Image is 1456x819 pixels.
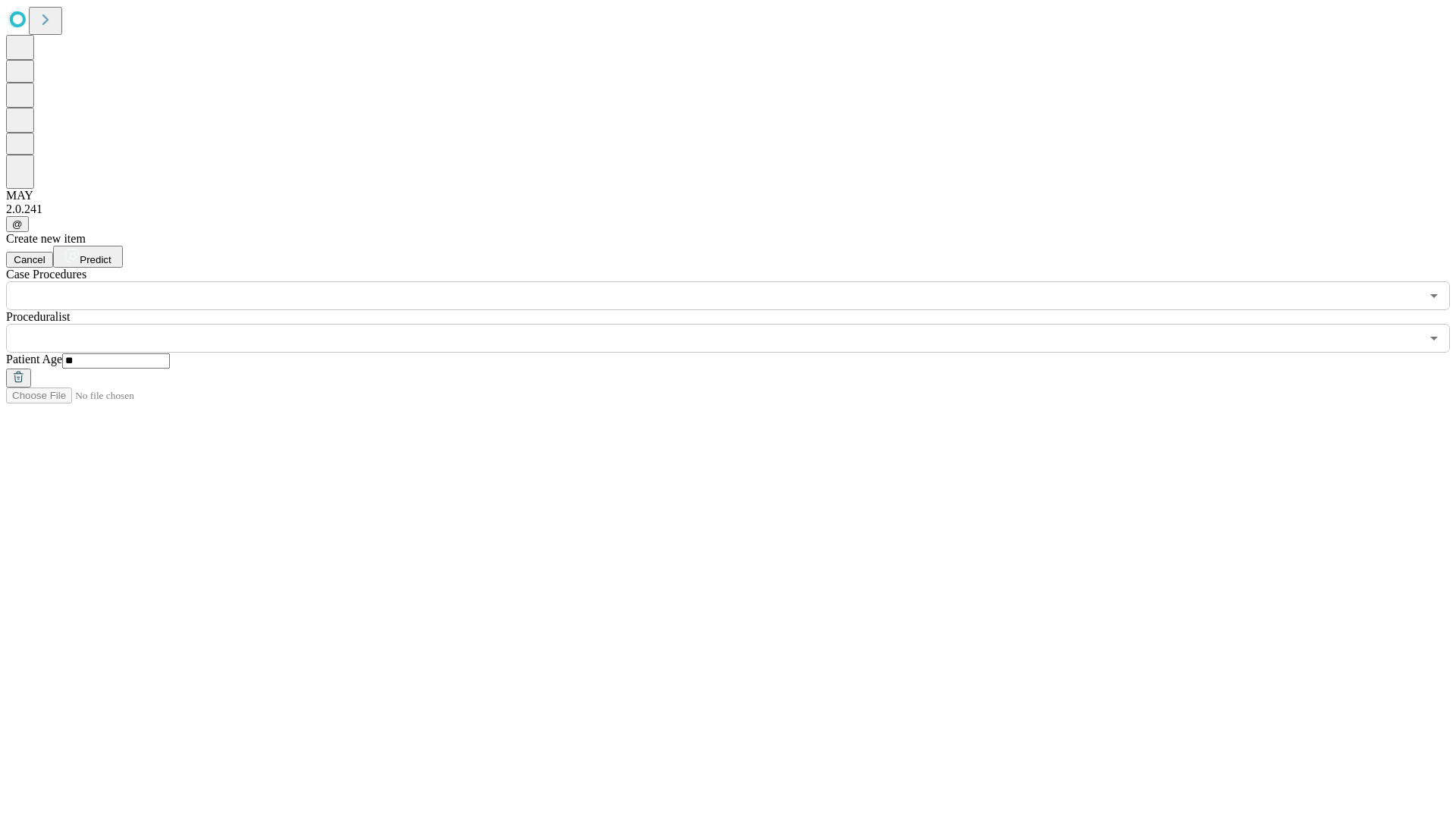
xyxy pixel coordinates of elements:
span: Scheduled Procedure [6,268,86,281]
span: Patient Age [6,353,62,366]
button: @ [6,216,29,232]
span: Cancel [14,254,45,265]
span: Predict [80,254,111,265]
button: Open [1423,285,1445,306]
div: MAY [6,189,1450,202]
span: Proceduralist [6,310,70,323]
button: Open [1423,328,1445,349]
button: Cancel [6,252,53,268]
span: @ [12,218,23,230]
div: 2.0.241 [6,202,1450,216]
button: Predict [53,246,123,268]
span: Create new item [6,232,86,245]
